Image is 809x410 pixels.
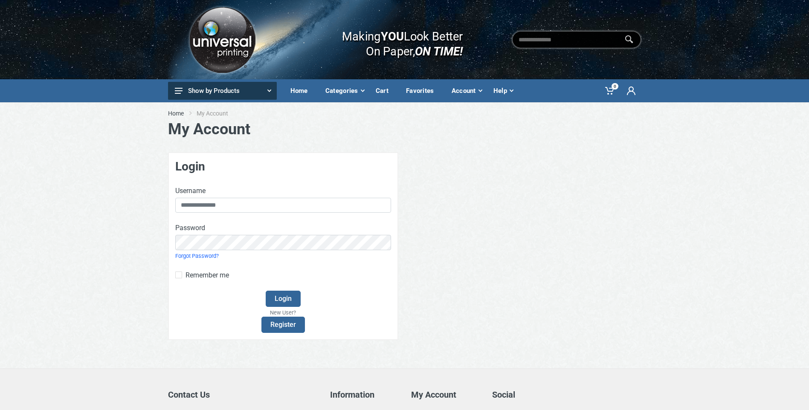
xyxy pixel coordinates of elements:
[168,82,277,100] button: Show by Products
[175,159,391,174] h3: Login
[197,109,241,118] li: My Account
[330,390,398,400] h5: Information
[446,82,487,100] div: Account
[168,390,317,400] h5: Contact Us
[186,270,229,280] label: Remember me
[381,29,404,43] b: YOU
[612,83,618,90] span: 0
[411,390,479,400] h5: My Account
[168,120,641,139] h1: My Account
[284,79,319,102] a: Home
[168,109,641,118] nav: breadcrumb
[319,82,370,100] div: Categories
[400,82,446,100] div: Favorites
[175,223,205,233] label: Password
[175,186,206,196] label: Username
[400,79,446,102] a: Favorites
[370,82,400,100] div: Cart
[492,390,641,400] h5: Social
[415,44,463,58] i: ON TIME!
[186,4,258,76] img: Logo.png
[325,20,463,59] div: Making Look Better On Paper,
[261,317,305,333] a: Register
[175,253,219,259] a: Forgot Password?
[487,82,519,100] div: Help
[599,79,621,102] a: 0
[266,291,301,307] button: Login
[370,79,400,102] a: Cart
[270,309,296,317] small: New User?
[284,82,319,100] div: Home
[168,109,184,118] a: Home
